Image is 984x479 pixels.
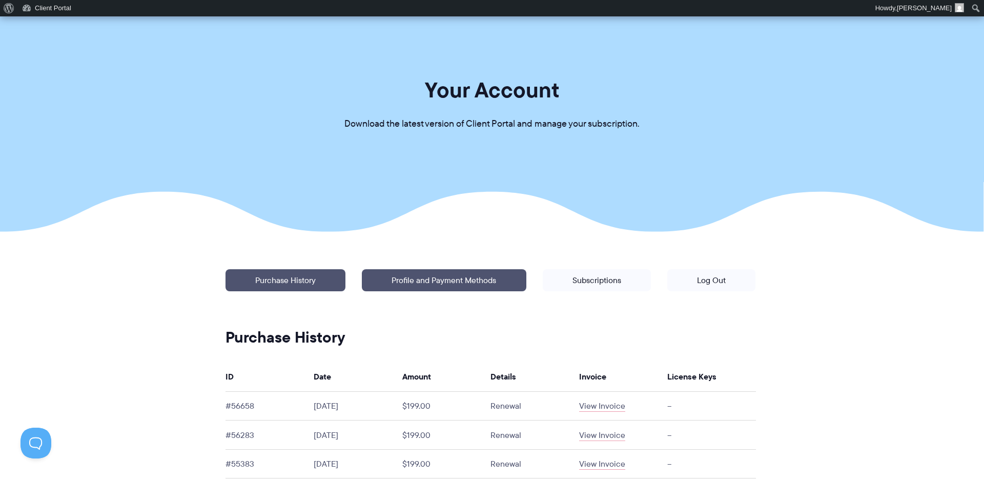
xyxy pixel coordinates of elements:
h2: Purchase History [225,328,756,347]
span: Renewal [490,429,521,441]
th: ID [225,362,314,392]
td: [DATE] [314,392,402,421]
td: – [667,392,756,421]
td: #56658 [225,392,314,421]
span: $199.00 [402,458,430,470]
span: Renewal [490,458,521,470]
a: Purchase History [225,269,345,291]
a: Profile and Payment Methods [362,269,526,291]
td: – [667,421,756,449]
span: $199.00 [402,400,430,412]
span: $199.00 [402,429,430,441]
td: [DATE] [314,421,402,449]
a: View Invoice [579,400,625,412]
iframe: Toggle Customer Support [20,428,51,458]
th: Date [314,362,402,392]
a: Log Out [667,269,755,291]
a: View Invoice [579,458,625,470]
td: #56283 [225,421,314,449]
a: View Invoice [579,429,625,441]
th: Details [490,362,579,392]
td: #55383 [225,449,314,478]
h1: Your Account [425,76,560,104]
td: – [667,449,756,478]
p: | | | [217,261,764,335]
th: Invoice [579,362,668,392]
span: Renewal [490,400,521,412]
th: License Keys [667,362,756,392]
p: Download the latest version of Client Portal and manage your subscription. [344,116,640,132]
td: [DATE] [314,449,402,478]
a: Subscriptions [543,269,651,291]
th: Amount [402,362,491,392]
span: [PERSON_NAME] [897,4,952,12]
